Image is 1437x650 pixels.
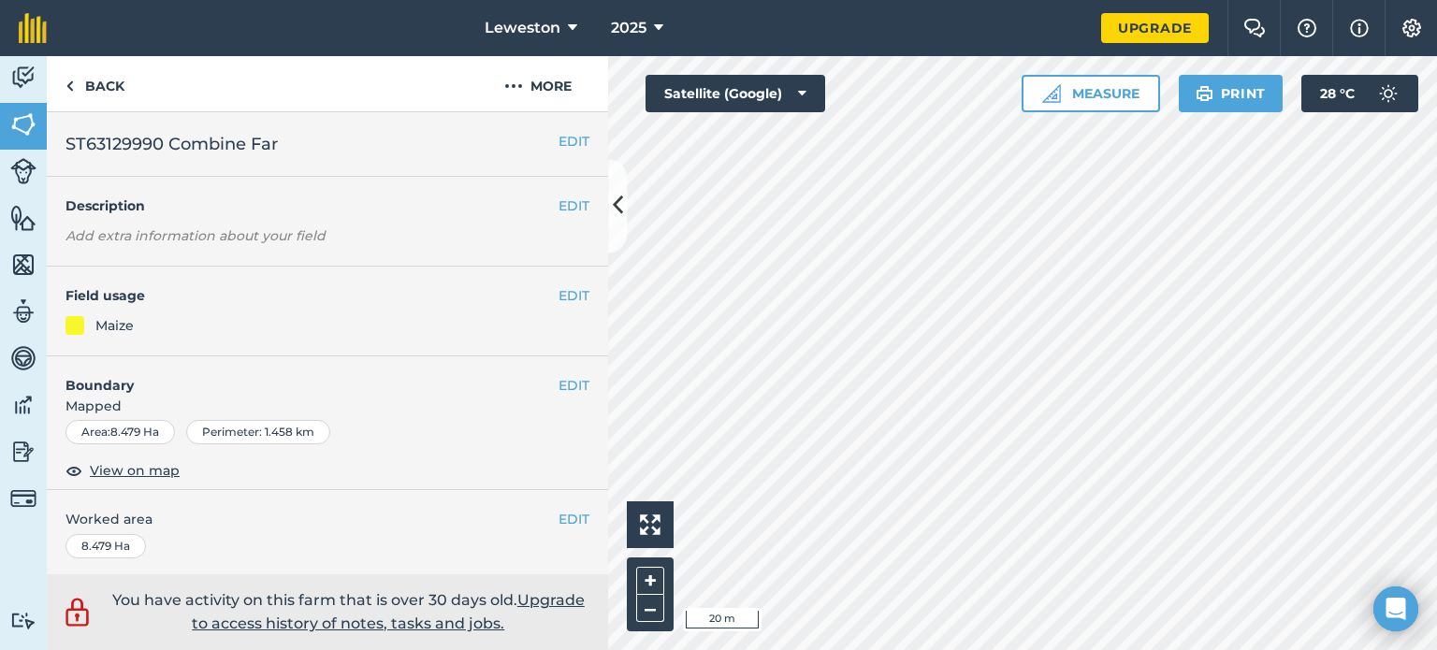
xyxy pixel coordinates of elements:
[559,131,589,152] button: EDIT
[65,285,559,306] h4: Field usage
[10,612,36,629] img: svg+xml;base64,PD94bWwgdmVyc2lvbj0iMS4wIiBlbmNvZGluZz0idXRmLTgiPz4KPCEtLSBHZW5lcmF0b3I6IEFkb2JlIE...
[559,509,589,529] button: EDIT
[640,514,660,535] img: Four arrows, one pointing top left, one top right, one bottom right and the last bottom left
[1042,84,1061,103] img: Ruler icon
[559,375,589,396] button: EDIT
[1301,75,1418,112] button: 28 °C
[47,56,143,111] a: Back
[1101,13,1209,43] a: Upgrade
[65,75,74,97] img: svg+xml;base64,PHN2ZyB4bWxucz0iaHR0cDovL3d3dy53My5vcmcvMjAwMC9zdmciIHdpZHRoPSI5IiBoZWlnaHQ9IjI0Ii...
[95,315,134,336] div: Maize
[1320,75,1355,112] span: 28 ° C
[1196,82,1213,105] img: svg+xml;base64,PHN2ZyB4bWxucz0iaHR0cDovL3d3dy53My5vcmcvMjAwMC9zdmciIHdpZHRoPSIxOSIgaGVpZ2h0PSIyNC...
[10,344,36,372] img: svg+xml;base64,PD94bWwgdmVyc2lvbj0iMS4wIiBlbmNvZGluZz0idXRmLTgiPz4KPCEtLSBHZW5lcmF0b3I6IEFkb2JlIE...
[1022,75,1160,112] button: Measure
[47,396,608,416] span: Mapped
[65,459,180,482] button: View on map
[559,285,589,306] button: EDIT
[10,64,36,92] img: svg+xml;base64,PD94bWwgdmVyc2lvbj0iMS4wIiBlbmNvZGluZz0idXRmLTgiPz4KPCEtLSBHZW5lcmF0b3I6IEFkb2JlIE...
[10,158,36,184] img: svg+xml;base64,PD94bWwgdmVyc2lvbj0iMS4wIiBlbmNvZGluZz0idXRmLTgiPz4KPCEtLSBHZW5lcmF0b3I6IEFkb2JlIE...
[611,17,646,39] span: 2025
[47,356,559,396] h4: Boundary
[1350,17,1369,39] img: svg+xml;base64,PHN2ZyB4bWxucz0iaHR0cDovL3d3dy53My5vcmcvMjAwMC9zdmciIHdpZHRoPSIxNyIgaGVpZ2h0PSIxNy...
[65,227,326,244] em: Add extra information about your field
[468,56,608,111] button: More
[10,438,36,466] img: svg+xml;base64,PD94bWwgdmVyc2lvbj0iMS4wIiBlbmNvZGluZz0idXRmLTgiPz4KPCEtLSBHZW5lcmF0b3I6IEFkb2JlIE...
[65,509,589,529] span: Worked area
[65,131,278,157] span: ST63129990 Combine Far
[559,195,589,216] button: EDIT
[1401,19,1423,37] img: A cog icon
[636,567,664,595] button: +
[65,534,146,558] div: 8.479 Ha
[65,195,589,216] h4: Description
[1179,75,1284,112] button: Print
[1370,75,1407,112] img: svg+xml;base64,PD94bWwgdmVyc2lvbj0iMS4wIiBlbmNvZGluZz0idXRmLTgiPz4KPCEtLSBHZW5lcmF0b3I6IEFkb2JlIE...
[1243,19,1266,37] img: Two speech bubbles overlapping with the left bubble in the forefront
[19,13,47,43] img: fieldmargin Logo
[10,485,36,512] img: svg+xml;base64,PD94bWwgdmVyc2lvbj0iMS4wIiBlbmNvZGluZz0idXRmLTgiPz4KPCEtLSBHZW5lcmF0b3I6IEFkb2JlIE...
[65,459,82,482] img: svg+xml;base64,PHN2ZyB4bWxucz0iaHR0cDovL3d3dy53My5vcmcvMjAwMC9zdmciIHdpZHRoPSIxOCIgaGVpZ2h0PSIyNC...
[10,251,36,279] img: svg+xml;base64,PHN2ZyB4bWxucz0iaHR0cDovL3d3dy53My5vcmcvMjAwMC9zdmciIHdpZHRoPSI1NiIgaGVpZ2h0PSI2MC...
[636,595,664,622] button: –
[1296,19,1318,37] img: A question mark icon
[10,204,36,232] img: svg+xml;base64,PHN2ZyB4bWxucz0iaHR0cDovL3d3dy53My5vcmcvMjAwMC9zdmciIHdpZHRoPSI1NiIgaGVpZ2h0PSI2MC...
[90,460,180,481] span: View on map
[10,110,36,138] img: svg+xml;base64,PHN2ZyB4bWxucz0iaHR0cDovL3d3dy53My5vcmcvMjAwMC9zdmciIHdpZHRoPSI1NiIgaGVpZ2h0PSI2MC...
[65,420,175,444] div: Area : 8.479 Ha
[646,75,825,112] button: Satellite (Google)
[186,420,330,444] div: Perimeter : 1.458 km
[61,595,94,629] img: svg+xml;base64,PD94bWwgdmVyc2lvbj0iMS4wIiBlbmNvZGluZz0idXRmLTgiPz4KPCEtLSBHZW5lcmF0b3I6IEFkb2JlIE...
[504,75,523,97] img: svg+xml;base64,PHN2ZyB4bWxucz0iaHR0cDovL3d3dy53My5vcmcvMjAwMC9zdmciIHdpZHRoPSIyMCIgaGVpZ2h0PSIyNC...
[1373,586,1418,631] div: Open Intercom Messenger
[485,17,560,39] span: Leweston
[103,588,594,636] p: You have activity on this farm that is over 30 days old.
[10,391,36,419] img: svg+xml;base64,PD94bWwgdmVyc2lvbj0iMS4wIiBlbmNvZGluZz0idXRmLTgiPz4KPCEtLSBHZW5lcmF0b3I6IEFkb2JlIE...
[10,297,36,325] img: svg+xml;base64,PD94bWwgdmVyc2lvbj0iMS4wIiBlbmNvZGluZz0idXRmLTgiPz4KPCEtLSBHZW5lcmF0b3I6IEFkb2JlIE...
